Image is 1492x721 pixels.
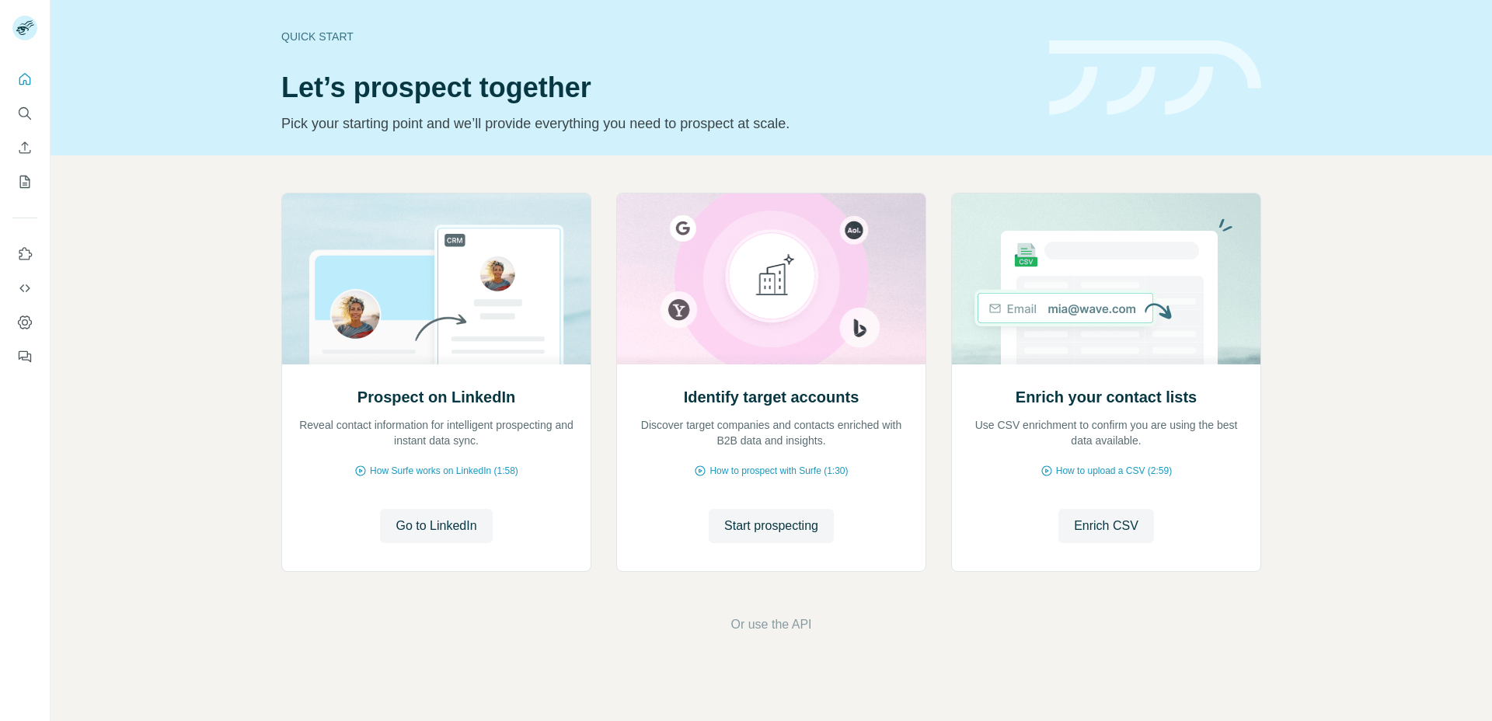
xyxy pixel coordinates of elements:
[684,386,859,408] h2: Identify target accounts
[951,193,1261,364] img: Enrich your contact lists
[1074,517,1138,535] span: Enrich CSV
[281,72,1030,103] h1: Let’s prospect together
[1056,464,1172,478] span: How to upload a CSV (2:59)
[370,464,518,478] span: How Surfe works on LinkedIn (1:58)
[12,274,37,302] button: Use Surfe API
[967,417,1245,448] p: Use CSV enrichment to confirm you are using the best data available.
[709,464,848,478] span: How to prospect with Surfe (1:30)
[12,240,37,268] button: Use Surfe on LinkedIn
[281,193,591,364] img: Prospect on LinkedIn
[12,99,37,127] button: Search
[709,509,834,543] button: Start prospecting
[1016,386,1197,408] h2: Enrich your contact lists
[281,113,1030,134] p: Pick your starting point and we’ll provide everything you need to prospect at scale.
[380,509,492,543] button: Go to LinkedIn
[281,29,1030,44] div: Quick start
[616,193,926,364] img: Identify target accounts
[12,168,37,196] button: My lists
[633,417,910,448] p: Discover target companies and contacts enriched with B2B data and insights.
[12,343,37,371] button: Feedback
[298,417,575,448] p: Reveal contact information for intelligent prospecting and instant data sync.
[12,308,37,336] button: Dashboard
[12,134,37,162] button: Enrich CSV
[357,386,515,408] h2: Prospect on LinkedIn
[12,65,37,93] button: Quick start
[730,615,811,634] button: Or use the API
[396,517,476,535] span: Go to LinkedIn
[1058,509,1154,543] button: Enrich CSV
[724,517,818,535] span: Start prospecting
[1049,40,1261,116] img: banner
